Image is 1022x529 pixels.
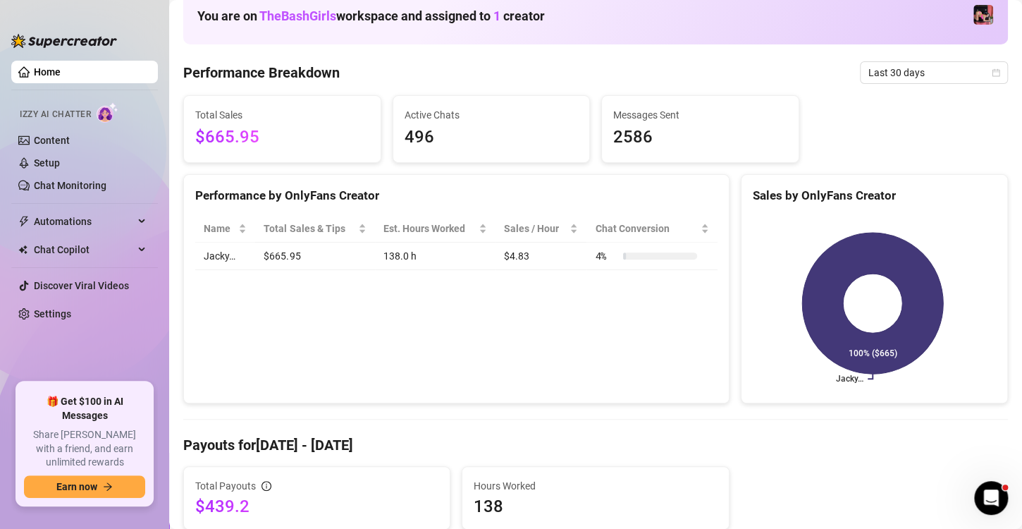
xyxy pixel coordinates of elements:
a: Home [34,66,61,78]
span: Hours Worked [474,478,717,494]
span: info-circle [261,481,271,491]
span: Earn now [56,481,97,492]
span: thunderbolt [18,216,30,227]
span: Messages Sent [613,107,787,123]
span: Chat Conversion [595,221,697,236]
span: Total Sales & Tips [264,221,355,236]
td: Jacky… [195,243,255,270]
span: Chat Copilot [34,238,134,261]
span: Total Sales [195,107,369,123]
div: Performance by OnlyFans Creator [195,186,718,205]
h4: Payouts for [DATE] - [DATE] [183,435,1008,455]
span: 138 [474,495,717,518]
a: Discover Viral Videos [34,280,129,291]
span: Automations [34,210,134,233]
img: Jacky [973,5,993,25]
span: Izzy AI Chatter [20,108,91,121]
span: Active Chats [405,107,579,123]
span: calendar [992,68,1000,77]
td: $665.95 [255,243,375,270]
th: Name [195,215,255,243]
img: Chat Copilot [18,245,27,255]
span: 1 [493,8,500,23]
a: Setup [34,157,60,169]
h4: Performance Breakdown [183,63,340,83]
a: Content [34,135,70,146]
span: Sales / Hour [504,221,567,236]
iframe: Intercom live chat [974,481,1008,515]
span: 496 [405,124,579,151]
span: $665.95 [195,124,369,151]
div: Sales by OnlyFans Creator [753,186,996,205]
span: $439.2 [195,495,438,518]
span: Total Payouts [195,478,256,494]
span: TheBashGirls [259,8,336,23]
a: Chat Monitoring [34,180,106,191]
button: Earn nowarrow-right [24,475,145,498]
th: Sales / Hour [495,215,586,243]
span: Share [PERSON_NAME] with a friend, and earn unlimited rewards [24,428,145,470]
span: Name [204,221,235,236]
span: arrow-right [103,482,113,492]
td: 138.0 h [375,243,495,270]
span: 2586 [613,124,787,151]
a: Settings [34,308,71,320]
th: Total Sales & Tips [255,215,375,243]
text: Jacky… [836,374,863,384]
h1: You are on workspace and assigned to creator [197,8,545,24]
img: AI Chatter [97,102,118,123]
th: Chat Conversion [586,215,717,243]
div: Est. Hours Worked [383,221,476,236]
img: logo-BBDzfeDw.svg [11,34,117,48]
td: $4.83 [495,243,586,270]
span: Last 30 days [868,62,999,83]
span: 🎁 Get $100 in AI Messages [24,395,145,422]
span: 4 % [595,248,617,264]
